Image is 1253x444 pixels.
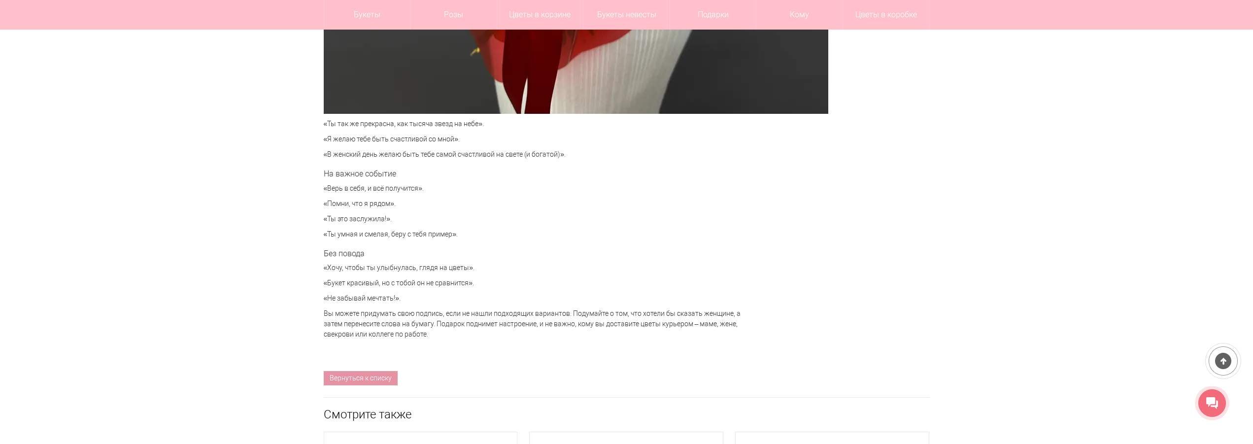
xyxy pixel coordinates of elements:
h3: На важное событие [324,170,743,178]
div: Смотрите также [324,397,930,420]
p: «Ты так же прекрасна, как тысяча звезд на небе». [324,119,743,129]
p: «Ты это заслужила!». [324,214,743,224]
p: «Хочу, чтобы ты улыбнулась, глядя на цветы». [324,263,743,273]
h3: Без повода [324,249,743,258]
p: «Верь в себя, и всё получится». [324,183,743,194]
p: «Помни, что я рядом». [324,199,743,209]
p: Вы можете придумать свою подпись, если не нашли подходящих вариантов. Подумайте о том, что хотели... [324,308,743,340]
p: «Ты умная и смелая, беру с тебя пример». [324,229,743,239]
p: «Не забывай мечтать!». [324,293,743,304]
p: «В женский день желаю быть тебе самой счастливой на свете (и богатой)». [324,149,743,160]
a: Вернуться к списку [324,371,398,385]
p: «Я желаю тебе быть счастливой со мной». [324,134,743,144]
p: «Букет красивый, но с тобой он не сравнится». [324,278,743,288]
